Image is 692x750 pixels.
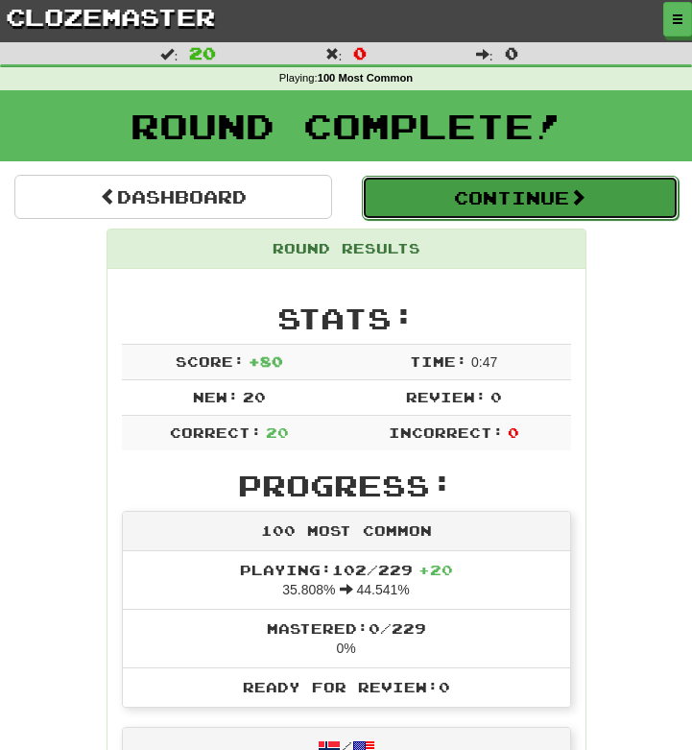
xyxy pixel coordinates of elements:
[170,424,262,441] span: Correct:
[176,353,245,370] span: Score:
[243,389,266,405] span: 20
[266,424,289,441] span: 20
[122,470,571,501] h2: Progress:
[505,43,518,62] span: 0
[471,354,497,370] span: 0 : 47
[508,424,519,441] span: 0
[267,620,426,637] span: Mastered: 0 / 229
[418,562,453,578] span: + 20
[123,609,570,668] li: 0%
[243,679,450,695] span: Ready for Review: 0
[318,72,413,84] strong: 100 Most Common
[406,389,487,405] span: Review:
[490,389,502,405] span: 0
[14,175,332,219] a: Dashboard
[123,551,570,610] li: 35.808% 44.541%
[249,353,283,370] span: + 80
[410,353,467,370] span: Time:
[389,424,504,441] span: Incorrect:
[476,47,493,60] span: :
[193,389,239,405] span: New:
[325,47,343,60] span: :
[107,230,585,269] div: Round Results
[123,512,570,551] div: 100 Most Common
[362,176,680,220] button: Continue
[189,43,216,62] span: 20
[122,302,571,334] h2: Stats:
[7,107,685,145] h1: Round Complete!
[240,562,453,578] span: Playing: 102 / 229
[353,43,367,62] span: 0
[160,47,178,60] span: :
